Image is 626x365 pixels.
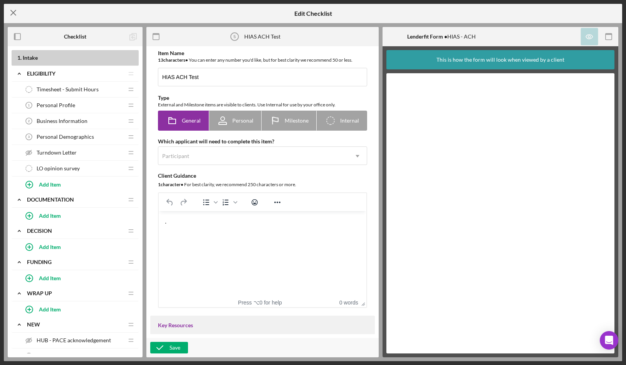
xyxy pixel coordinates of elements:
[271,197,284,208] button: Reveal or hide additional toolbar items
[150,342,188,353] button: Save
[182,118,201,124] span: General
[37,102,75,108] span: Personal Profile
[232,118,253,124] span: Personal
[158,322,367,328] div: Key Resources
[339,299,358,306] button: 0 words
[28,135,30,139] tspan: 3
[37,165,80,172] span: LO opinion survey
[285,118,309,124] span: Milestone
[19,239,139,254] button: Add Item
[37,353,57,359] span: CIC Test
[158,57,188,63] b: 13 character s •
[158,56,367,64] div: You can enter any number you'd like, but for best clarity we recommend 50 or less.
[158,101,367,109] div: External and Milestone items are visible to clients. Use Internal for use by your office only.
[436,50,564,69] div: This is how the form will look when viewed by a client
[39,271,61,285] div: Add Item
[407,33,447,40] b: Lenderfit Form •
[340,118,359,124] span: Internal
[159,211,366,298] iframe: Rich Text Area
[27,321,123,328] div: new
[162,153,189,159] div: Participant
[158,50,367,56] div: Item Name
[37,337,111,343] span: HUB - PACE acknowledgement
[158,95,367,101] div: Type
[227,299,293,306] div: Press ⌥0 for help
[19,270,139,286] button: Add Item
[158,138,367,145] div: Which applicant will need to complete this item?
[600,331,618,350] div: Open Intercom Messenger
[23,54,38,61] span: Intake
[407,34,476,40] div: HIAS - ACH
[294,10,332,17] h5: Edit Checklist
[39,208,61,223] div: Add Item
[27,71,123,77] div: Eligibility
[37,150,77,156] span: Turndown Letter
[37,134,94,140] span: Personal Demographics
[39,302,61,316] div: Add Item
[158,173,367,179] div: Client Guidance
[248,197,261,208] button: Emojis
[28,103,30,107] tspan: 1
[158,182,183,187] b: 1 character •
[39,239,61,254] div: Add Item
[358,298,366,307] div: Press the Up and Down arrow keys to resize the editor.
[28,119,30,123] tspan: 2
[27,228,123,234] div: Decision
[27,259,123,265] div: Funding
[19,301,139,317] button: Add Item
[219,197,238,208] div: Numbered list
[27,197,123,203] div: Documentation
[19,208,139,223] button: Add Item
[163,197,176,208] button: Undo
[233,34,236,39] tspan: 5
[37,118,87,124] span: Business Information
[39,177,61,192] div: Add Item
[27,290,123,296] div: Wrap up
[170,342,180,353] div: Save
[19,177,139,192] button: Add Item
[158,181,367,188] div: For best clarity, we recommend 250 characters or more.
[200,197,219,208] div: Bullet list
[244,34,280,40] div: HIAS ACH Test
[177,197,190,208] button: Redo
[17,54,22,61] span: 1 .
[37,86,99,93] span: Timesheet - Submit Hours
[64,34,86,40] b: Checklist
[394,81,608,346] iframe: Lenderfit form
